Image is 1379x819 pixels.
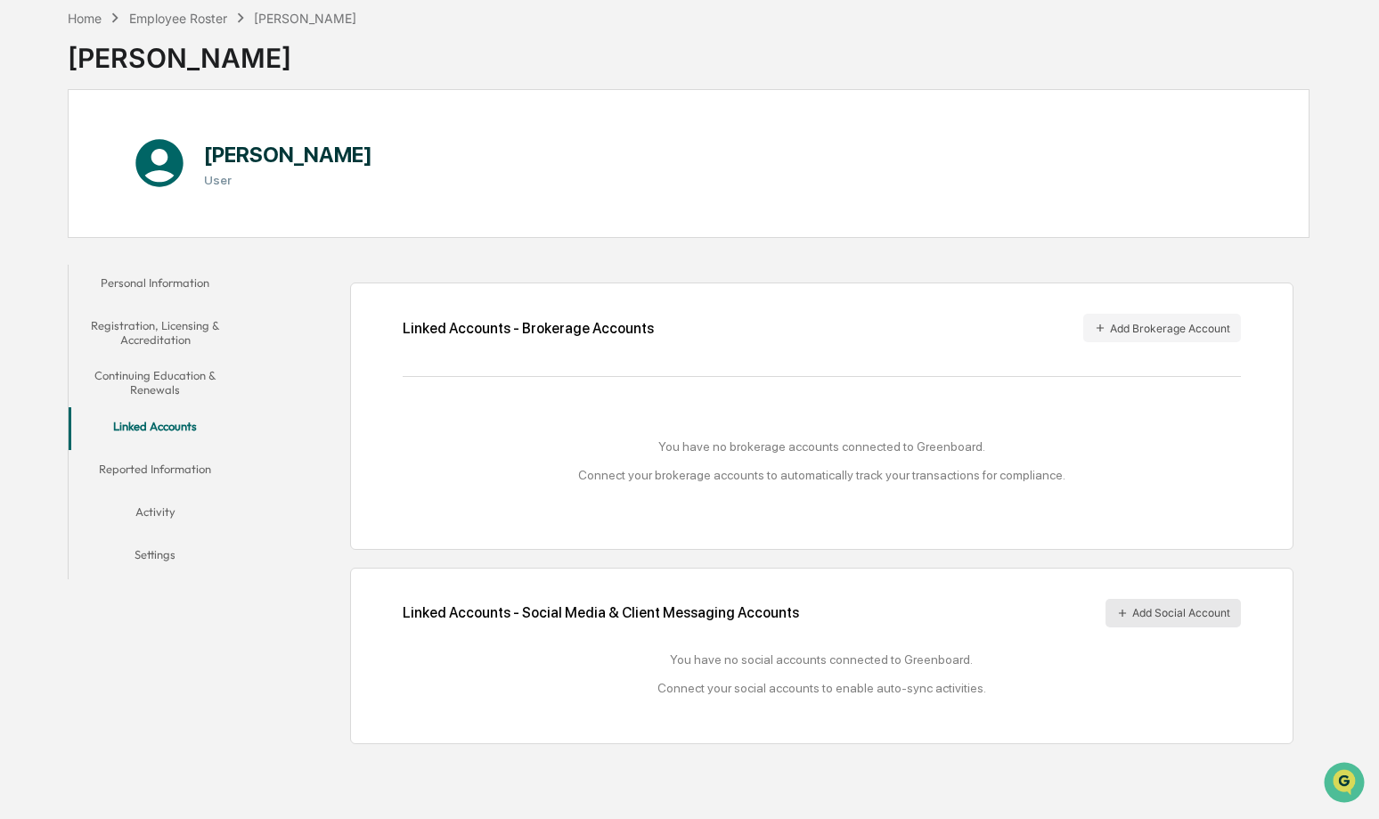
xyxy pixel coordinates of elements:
[303,142,324,163] button: Start new chat
[147,225,221,242] span: Attestations
[403,439,1241,482] div: You have no brokerage accounts connected to Greenboard. Connect your brokerage accounts to automa...
[61,154,225,168] div: We're available if you need us!
[18,136,50,168] img: 1746055101610-c473b297-6a78-478c-a979-82029cc54cd1
[11,251,119,283] a: 🔎Data Lookup
[1083,314,1241,342] button: Add Brokerage Account
[36,258,112,276] span: Data Lookup
[69,265,241,579] div: secondary tabs example
[36,225,115,242] span: Preclearance
[204,173,372,187] h3: User
[69,307,241,358] button: Registration, Licensing & Accreditation
[68,11,102,26] div: Home
[126,301,216,315] a: Powered byPylon
[129,226,143,241] div: 🗄️
[403,320,654,337] div: Linked Accounts - Brokerage Accounts
[69,494,241,536] button: Activity
[403,599,1241,627] div: Linked Accounts - Social Media & Client Messaging Accounts
[1322,760,1370,808] iframe: Open customer support
[204,142,372,168] h1: [PERSON_NAME]
[254,11,356,26] div: [PERSON_NAME]
[11,217,122,250] a: 🖐️Preclearance
[1106,599,1241,627] button: Add Social Account
[68,28,356,74] div: [PERSON_NAME]
[69,265,241,307] button: Personal Information
[129,11,227,26] div: Employee Roster
[177,302,216,315] span: Pylon
[18,226,32,241] div: 🖐️
[69,536,241,579] button: Settings
[69,408,241,451] button: Linked Accounts
[122,217,228,250] a: 🗄️Attestations
[18,37,324,66] p: How can we help?
[69,451,241,494] button: Reported Information
[18,260,32,274] div: 🔎
[69,357,241,408] button: Continuing Education & Renewals
[403,652,1241,695] div: You have no social accounts connected to Greenboard. Connect your social accounts to enable auto-...
[61,136,292,154] div: Start new chat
